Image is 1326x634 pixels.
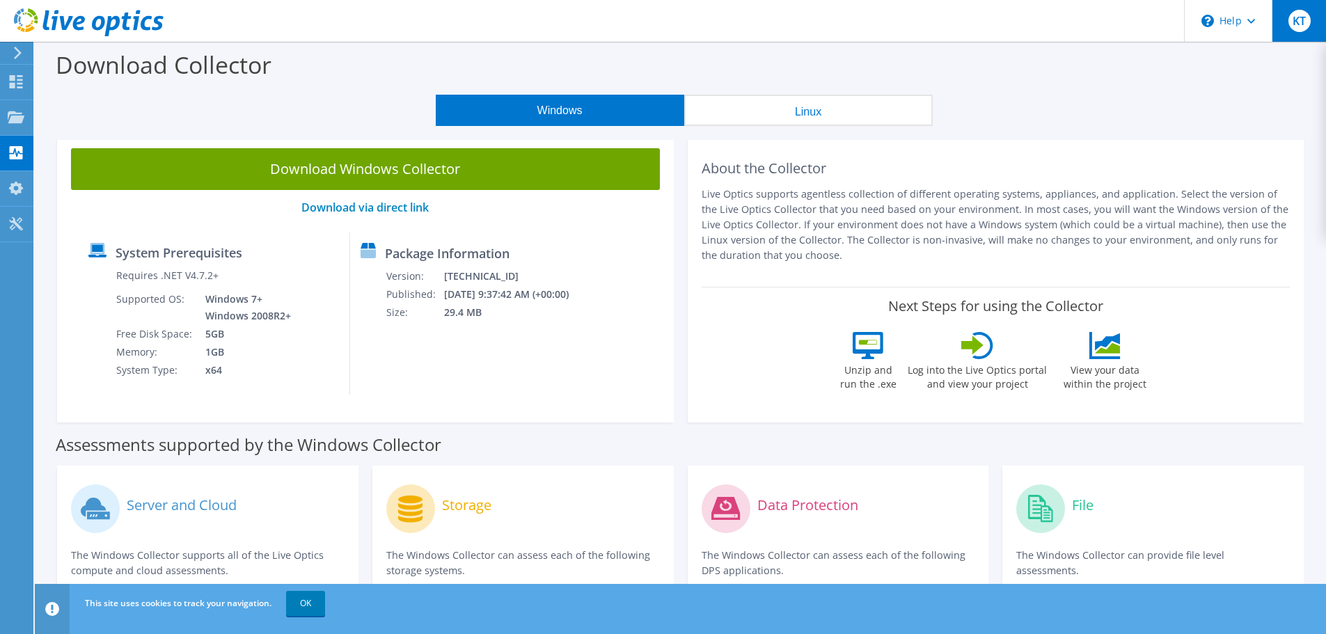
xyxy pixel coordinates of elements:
td: Windows 7+ Windows 2008R2+ [195,290,294,325]
label: Assessments supported by the Windows Collector [56,438,441,452]
label: Requires .NET V4.7.2+ [116,269,219,283]
label: Log into the Live Optics portal and view your project [907,359,1048,391]
button: Windows [436,95,684,126]
span: This site uses cookies to track your navigation. [85,597,271,609]
td: Supported OS: [116,290,195,325]
td: Memory: [116,343,195,361]
p: Live Optics supports agentless collection of different operating systems, appliances, and applica... [702,187,1291,263]
a: OK [286,591,325,616]
td: Published: [386,285,443,303]
label: Next Steps for using the Collector [888,298,1103,315]
button: Linux [684,95,933,126]
label: Unzip and run the .exe [836,359,900,391]
td: System Type: [116,361,195,379]
p: The Windows Collector supports all of the Live Optics compute and cloud assessments. [71,548,345,578]
label: File [1072,498,1094,512]
span: KT [1288,10,1311,32]
label: Server and Cloud [127,498,237,512]
td: Size: [386,303,443,322]
td: 29.4 MB [443,303,587,322]
td: 1GB [195,343,294,361]
td: [DATE] 9:37:42 AM (+00:00) [443,285,587,303]
label: Package Information [385,246,510,260]
label: Storage [442,498,491,512]
td: 5GB [195,325,294,343]
a: Download Windows Collector [71,148,660,190]
svg: \n [1201,15,1214,27]
td: Version: [386,267,443,285]
label: System Prerequisites [116,246,242,260]
td: Free Disk Space: [116,325,195,343]
td: [TECHNICAL_ID] [443,267,587,285]
label: View your data within the project [1055,359,1155,391]
td: x64 [195,361,294,379]
label: Data Protection [757,498,858,512]
h2: About the Collector [702,160,1291,177]
p: The Windows Collector can assess each of the following storage systems. [386,548,660,578]
p: The Windows Collector can provide file level assessments. [1016,548,1290,578]
a: Download via direct link [301,200,429,215]
label: Download Collector [56,49,271,81]
p: The Windows Collector can assess each of the following DPS applications. [702,548,975,578]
